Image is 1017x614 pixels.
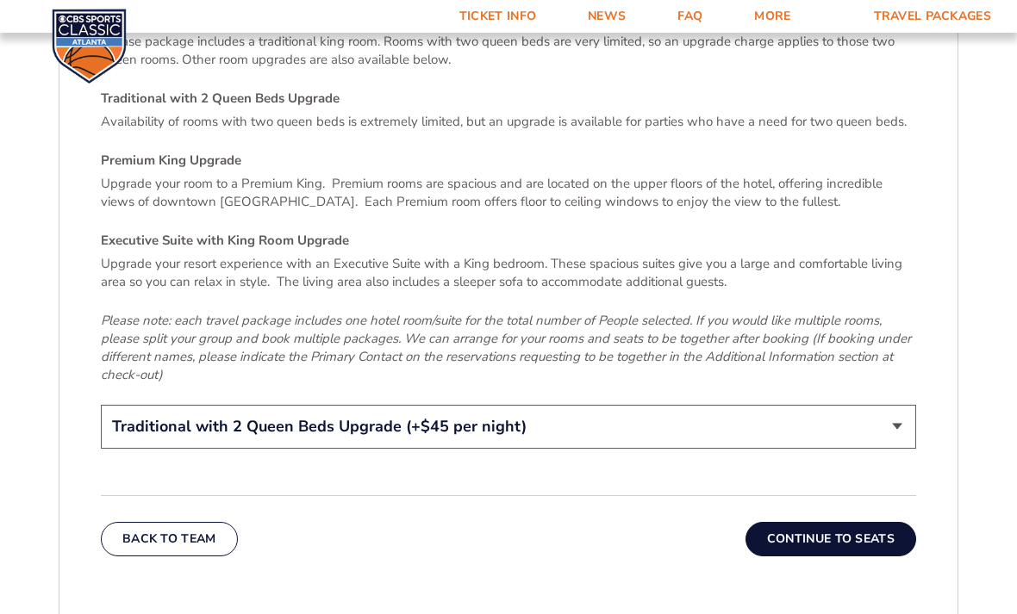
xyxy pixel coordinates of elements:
p: Upgrade your resort experience with an Executive Suite with a King bedroom. These spacious suites... [101,255,916,291]
button: Back To Team [101,522,238,556]
p: Availability of rooms with two queen beds is extremely limited, but an upgrade is available for p... [101,113,916,131]
h4: Premium King Upgrade [101,152,916,170]
p: Upgrade your room to a Premium King. Premium rooms are spacious and are located on the upper floo... [101,175,916,211]
em: Please note: each travel package includes one hotel room/suite for the total number of People sel... [101,312,911,383]
h4: Traditional with 2 Queen Beds Upgrade [101,90,916,108]
p: A base package includes a traditional king room. Rooms with two queen beds are very limited, so a... [101,33,916,69]
button: Continue To Seats [746,522,916,556]
img: CBS Sports Classic [52,9,127,84]
h4: Executive Suite with King Room Upgrade [101,232,916,250]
